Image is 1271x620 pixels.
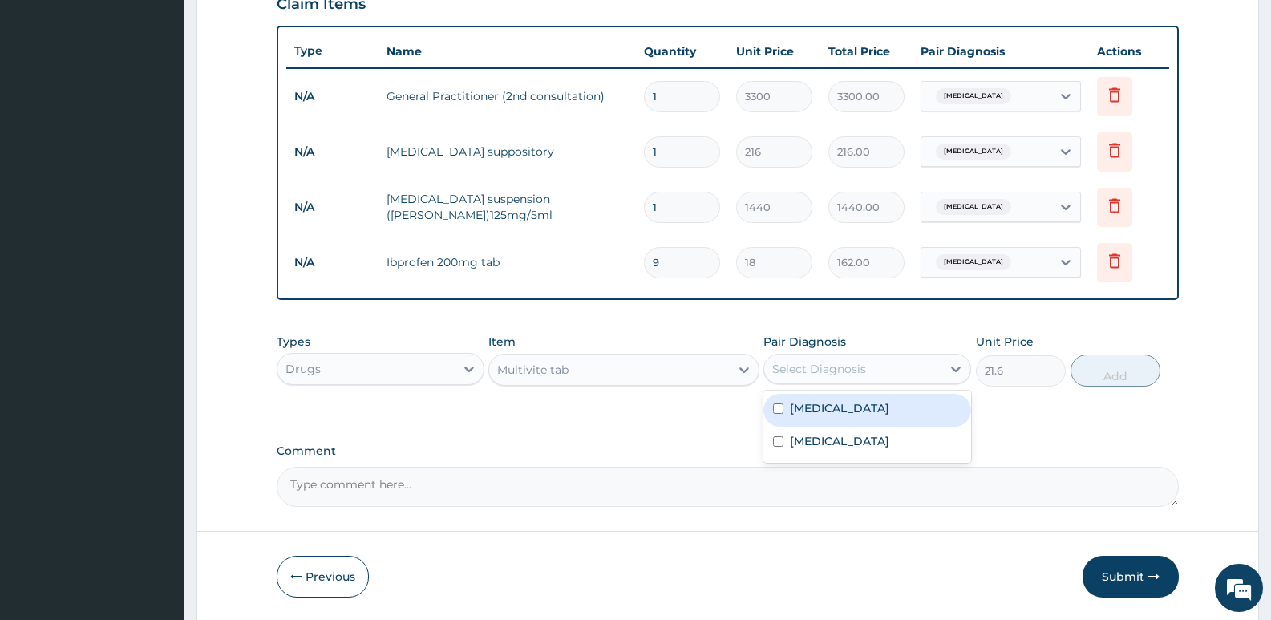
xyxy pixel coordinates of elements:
td: Ibprofen 200mg tab [378,246,636,278]
th: Quantity [636,35,728,67]
div: Select Diagnosis [772,361,866,377]
td: [MEDICAL_DATA] suspension ([PERSON_NAME])125mg/5ml [378,183,636,231]
th: Total Price [820,35,913,67]
label: Comment [277,444,1179,458]
span: We're online! [93,202,221,364]
span: [MEDICAL_DATA] [936,144,1011,160]
label: Item [488,334,516,350]
button: Add [1071,355,1160,387]
div: Multivite tab [497,362,569,378]
span: [MEDICAL_DATA] [936,199,1011,215]
th: Unit Price [728,35,820,67]
div: Drugs [285,361,321,377]
label: Types [277,335,310,349]
label: [MEDICAL_DATA] [790,400,889,416]
span: [MEDICAL_DATA] [936,88,1011,104]
label: Pair Diagnosis [763,334,846,350]
label: Unit Price [976,334,1034,350]
textarea: Type your message and hit 'Enter' [8,438,306,494]
th: Actions [1089,35,1169,67]
td: N/A [286,82,378,111]
label: [MEDICAL_DATA] [790,433,889,449]
td: General Practitioner (2nd consultation) [378,80,636,112]
div: Minimize live chat window [263,8,302,47]
th: Pair Diagnosis [913,35,1089,67]
th: Type [286,36,378,66]
th: Name [378,35,636,67]
td: N/A [286,137,378,167]
button: Submit [1083,556,1179,598]
td: N/A [286,192,378,222]
button: Previous [277,556,369,598]
div: Chat with us now [83,90,269,111]
td: [MEDICAL_DATA] suppository [378,136,636,168]
td: N/A [286,248,378,278]
img: d_794563401_company_1708531726252_794563401 [30,80,65,120]
span: [MEDICAL_DATA] [936,254,1011,270]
